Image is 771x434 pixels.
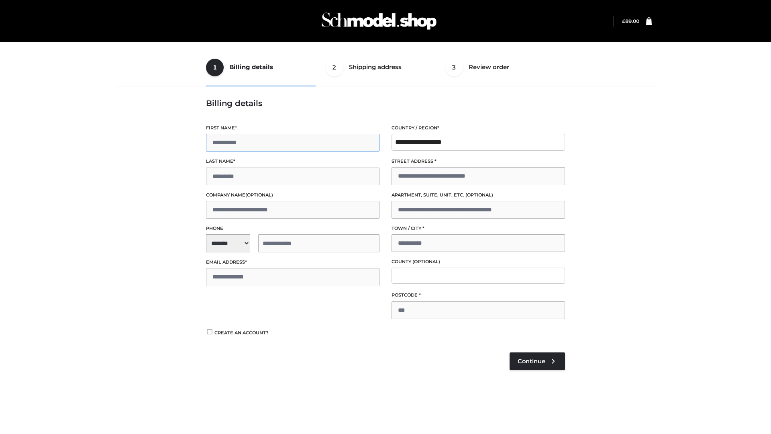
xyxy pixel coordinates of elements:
label: Email address [206,258,379,266]
label: First name [206,124,379,132]
label: Phone [206,225,379,232]
label: Country / Region [392,124,565,132]
label: Last name [206,158,379,165]
span: (optional) [465,192,493,198]
h3: Billing details [206,98,565,108]
label: County [392,258,565,266]
span: Create an account? [214,330,269,336]
label: Company name [206,191,379,199]
img: Schmodel Admin 964 [319,5,439,37]
label: Apartment, suite, unit, etc. [392,191,565,199]
label: Street address [392,158,565,165]
span: Continue [518,358,545,365]
a: Continue [510,352,565,370]
bdi: 89.00 [622,18,639,24]
span: (optional) [412,259,440,264]
input: Create an account? [206,329,213,334]
label: Postcode [392,291,565,299]
label: Town / City [392,225,565,232]
a: £89.00 [622,18,639,24]
span: £ [622,18,625,24]
span: (optional) [245,192,273,198]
